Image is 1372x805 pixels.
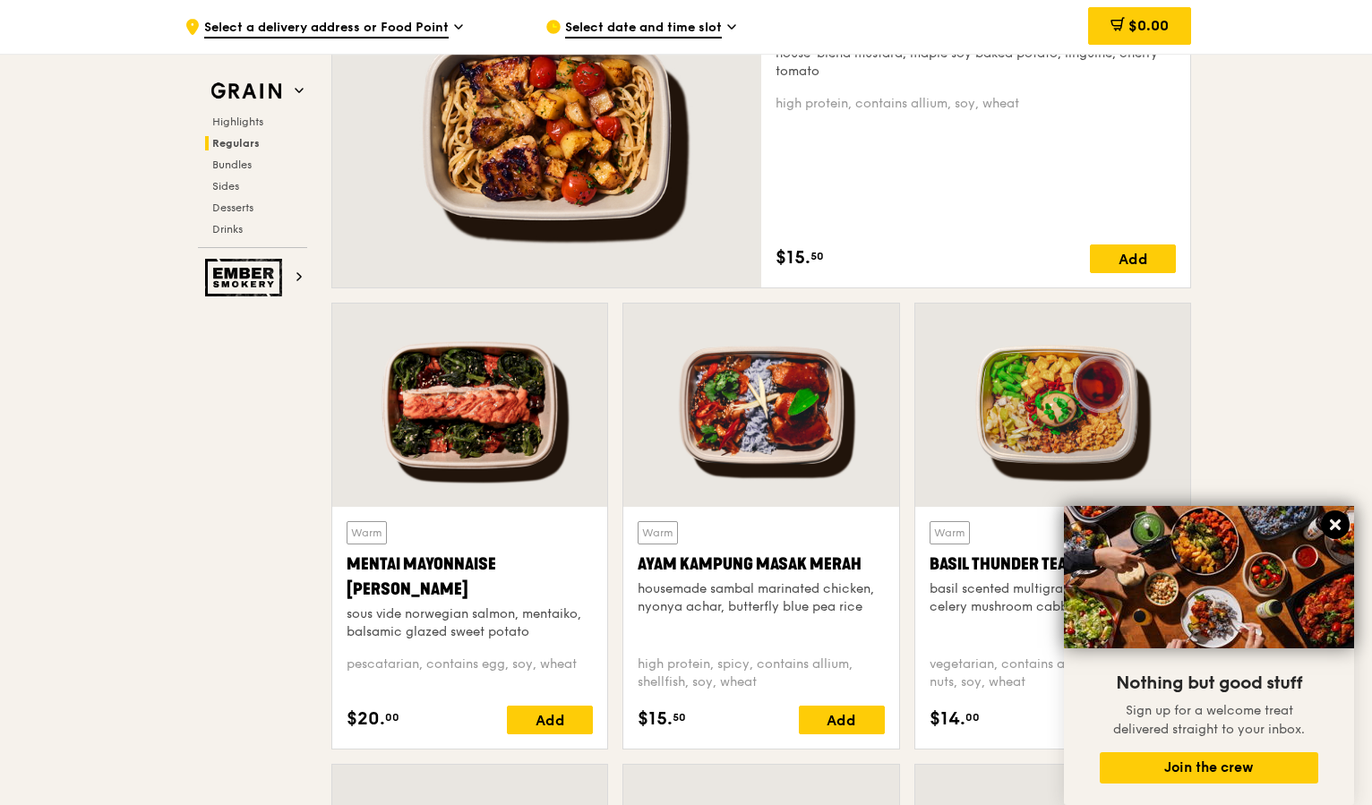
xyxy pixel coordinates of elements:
[1100,752,1318,784] button: Join the crew
[1128,17,1169,34] span: $0.00
[776,45,1176,81] div: house-blend mustard, maple soy baked potato, linguine, cherry tomato
[205,75,287,107] img: Grain web logo
[347,706,385,732] span: $20.
[212,201,253,214] span: Desserts
[212,158,252,171] span: Bundles
[1321,510,1350,539] button: Close
[347,655,593,691] div: pescatarian, contains egg, soy, wheat
[212,180,239,193] span: Sides
[347,605,593,641] div: sous vide norwegian salmon, mentaiko, balsamic glazed sweet potato
[385,710,399,724] span: 00
[673,710,686,724] span: 50
[930,706,965,732] span: $14.
[1064,506,1354,648] img: DSC07876-Edit02-Large.jpeg
[638,655,884,691] div: high protein, spicy, contains allium, shellfish, soy, wheat
[565,19,722,39] span: Select date and time slot
[204,19,449,39] span: Select a delivery address or Food Point
[638,521,678,544] div: Warm
[776,95,1176,113] div: high protein, contains allium, soy, wheat
[205,259,287,296] img: Ember Smokery web logo
[507,706,593,734] div: Add
[810,249,824,263] span: 50
[212,223,243,236] span: Drinks
[638,552,884,577] div: Ayam Kampung Masak Merah
[638,706,673,732] span: $15.
[212,137,260,150] span: Regulars
[930,580,1176,616] div: basil scented multigrain rice, braised celery mushroom cabbage, hanjuku egg
[1116,672,1302,694] span: Nothing but good stuff
[776,244,810,271] span: $15.
[965,710,980,724] span: 00
[930,552,1176,577] div: Basil Thunder Tea Rice
[638,580,884,616] div: housemade sambal marinated chicken, nyonya achar, butterfly blue pea rice
[347,552,593,602] div: Mentai Mayonnaise [PERSON_NAME]
[1090,244,1176,273] div: Add
[799,706,885,734] div: Add
[1113,703,1305,737] span: Sign up for a welcome treat delivered straight to your inbox.
[930,521,970,544] div: Warm
[347,521,387,544] div: Warm
[212,116,263,128] span: Highlights
[930,655,1176,691] div: vegetarian, contains allium, barley, egg, nuts, soy, wheat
